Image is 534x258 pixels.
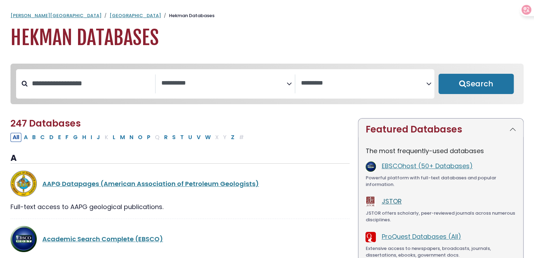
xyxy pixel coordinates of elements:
button: Filter Results T [178,133,186,142]
a: [PERSON_NAME][GEOGRAPHIC_DATA] [10,12,101,19]
button: Filter Results J [94,133,102,142]
button: Filter Results S [170,133,178,142]
h1: Hekman Databases [10,26,524,50]
button: Filter Results R [162,133,170,142]
button: Filter Results C [38,133,47,142]
button: Filter Results G [71,133,80,142]
button: Filter Results E [56,133,63,142]
button: All [10,133,21,142]
button: Filter Results A [22,133,30,142]
button: Submit for Search Results [438,74,514,94]
p: The most frequently-used databases [365,146,516,156]
a: [GEOGRAPHIC_DATA] [110,12,161,19]
input: Search database by title or keyword [28,78,155,89]
button: Filter Results H [80,133,88,142]
button: Filter Results V [195,133,203,142]
button: Filter Results I [89,133,94,142]
div: Powerful platform with full-text databases and popular information. [365,174,516,188]
button: Filter Results L [111,133,118,142]
button: Filter Results O [136,133,145,142]
div: Full-text access to AAPG geological publications. [10,202,350,212]
button: Filter Results M [118,133,127,142]
textarea: Search [161,80,287,87]
button: Filter Results N [127,133,135,142]
a: EBSCOhost (50+ Databases) [381,162,472,170]
a: AAPG Datapages (American Association of Petroleum Geologists) [42,179,259,188]
a: JSTOR [381,197,401,206]
button: Filter Results Z [229,133,237,142]
button: Filter Results F [63,133,71,142]
nav: breadcrumb [10,12,524,19]
div: JSTOR offers scholarly, peer-reviewed journals across numerous disciplines. [365,210,516,223]
button: Filter Results W [203,133,213,142]
textarea: Search [301,80,426,87]
button: Filter Results B [30,133,38,142]
button: Filter Results D [47,133,56,142]
span: 247 Databases [10,117,81,130]
button: Filter Results P [145,133,153,142]
h3: A [10,153,350,164]
button: Featured Databases [358,119,523,141]
nav: Search filters [10,64,524,104]
button: Filter Results U [186,133,194,142]
li: Hekman Databases [161,12,215,19]
a: ProQuest Databases (All) [381,232,461,241]
div: Alpha-list to filter by first letter of database name [10,132,247,141]
a: Academic Search Complete (EBSCO) [42,235,163,243]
